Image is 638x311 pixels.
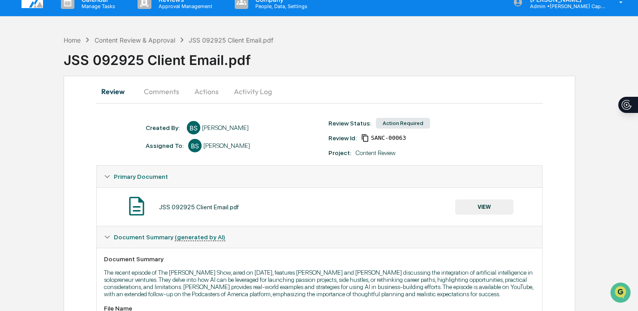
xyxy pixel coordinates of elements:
div: Project: [328,149,351,156]
button: Activity Log [227,81,279,102]
div: Assigned To: [146,142,184,149]
a: Powered byPylon [63,151,108,159]
div: 🔎 [9,131,16,138]
div: We're available if you need us! [30,78,113,85]
span: Pylon [89,152,108,159]
div: Start new chat [30,69,147,78]
span: Primary Document [114,173,168,180]
div: Home [64,36,81,44]
span: Document Summary [114,233,225,241]
div: secondary tabs example [96,81,543,102]
div: Content Review [356,149,396,156]
span: Preclearance [18,113,58,122]
a: 🗄️Attestations [61,109,115,125]
div: JSS 092925 Client Email.pdf [189,36,273,44]
div: Primary Document [97,166,543,187]
div: JSS 092925 Client Email.pdf [159,203,239,211]
img: 1746055101610-c473b297-6a78-478c-a979-82029cc54cd1 [9,69,25,85]
div: Document Summary (generated by AI) [97,226,543,248]
span: bd58fa02-8aa5-43ab-8a16-d438a37f35ec [371,134,406,142]
p: The recent episode of The [PERSON_NAME] Show, aired on [DATE], features [PERSON_NAME] and [PERSON... [104,269,535,298]
p: People, Data, Settings [248,3,312,9]
img: Document Icon [125,195,148,217]
iframe: Open customer support [609,281,634,306]
div: 🗄️ [65,114,72,121]
div: Primary Document [97,187,543,226]
p: Manage Tasks [74,3,120,9]
div: [PERSON_NAME] [203,142,250,149]
a: 🖐️Preclearance [5,109,61,125]
button: Start new chat [152,71,163,82]
div: Content Review & Approval [95,36,175,44]
div: BS [187,121,200,134]
button: VIEW [455,199,513,215]
u: (generated by AI) [175,233,225,241]
div: BS [188,139,202,152]
p: Approval Management [151,3,217,9]
div: Review Id: [328,134,357,142]
button: Comments [137,81,186,102]
div: Action Required [376,118,430,129]
div: Document Summary [104,255,535,263]
button: Actions [186,81,227,102]
div: [PERSON_NAME] [202,124,249,131]
p: Admin • [PERSON_NAME] Capital Management [523,3,606,9]
div: JSS 092925 Client Email.pdf [64,45,638,68]
div: 🖐️ [9,114,16,121]
p: How can we help? [9,19,163,33]
div: Review Status: [328,120,371,127]
button: Review [96,81,137,102]
span: Data Lookup [18,130,56,139]
span: Attestations [74,113,111,122]
div: Created By: ‎ ‎ [146,124,182,131]
a: 🔎Data Lookup [5,126,60,143]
